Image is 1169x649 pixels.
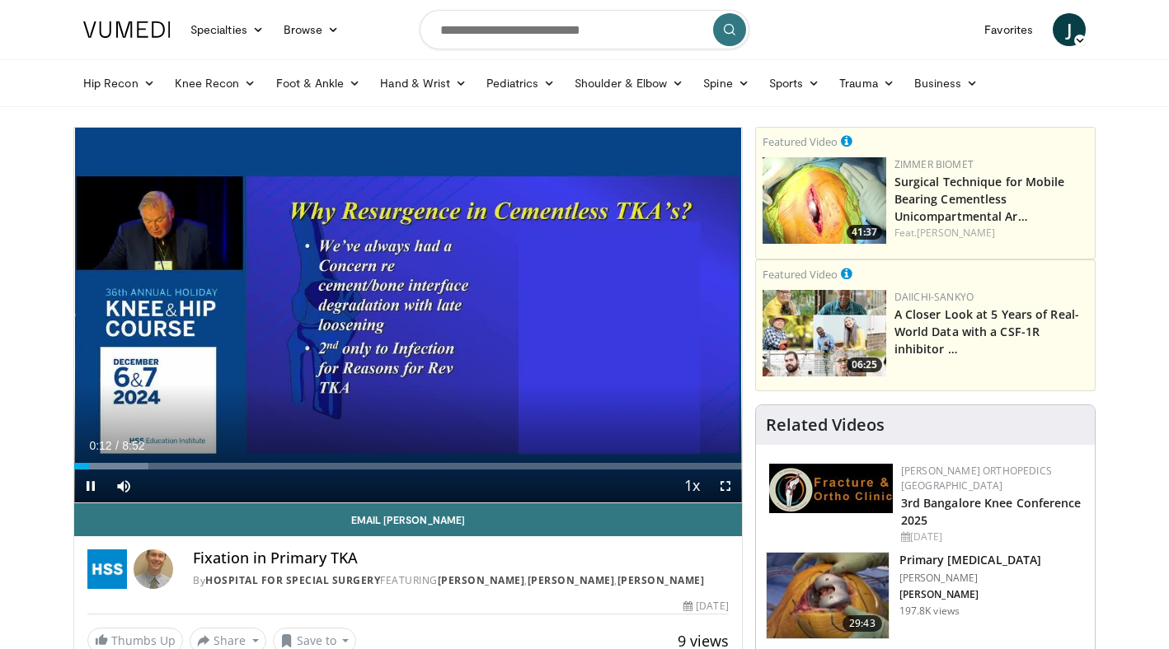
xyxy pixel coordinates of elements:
[763,267,838,282] small: Featured Video
[1053,13,1086,46] a: J
[107,469,140,502] button: Mute
[763,134,838,149] small: Featured Video
[134,549,173,589] img: Avatar
[420,10,749,49] input: Search topics, interventions
[829,67,904,100] a: Trauma
[901,495,1082,528] a: 3rd Bangalore Knee Conference 2025
[74,503,742,536] a: Email [PERSON_NAME]
[477,67,565,100] a: Pediatrics
[767,553,889,638] img: 297061_3.png.150x105_q85_crop-smart_upscale.jpg
[894,174,1065,224] a: Surgical Technique for Mobile Bearing Cementless Unicompartmental Ar…
[193,549,729,567] h4: Fixation in Primary TKA
[74,463,742,469] div: Progress Bar
[205,573,380,587] a: Hospital for Special Surgery
[899,572,1041,585] p: [PERSON_NAME]
[766,415,885,435] h4: Related Videos
[266,67,371,100] a: Foot & Ankle
[438,573,525,587] a: [PERSON_NAME]
[899,605,960,618] p: 197.8K views
[917,226,995,240] a: [PERSON_NAME]
[847,225,882,240] span: 41:37
[83,21,171,38] img: VuMedi Logo
[899,552,1041,568] h3: Primary [MEDICAL_DATA]
[115,439,119,452] span: /
[274,13,350,46] a: Browse
[693,67,758,100] a: Spine
[565,67,693,100] a: Shoulder & Elbow
[894,226,1088,240] div: Feat.
[193,573,729,588] div: By FEATURING , ,
[766,552,1085,639] a: 29:43 Primary [MEDICAL_DATA] [PERSON_NAME] [PERSON_NAME] 197.8K views
[894,157,974,171] a: Zimmer Biomet
[759,67,830,100] a: Sports
[74,128,742,503] video-js: Video Player
[763,290,886,376] img: 93c22cae-14d1-47f0-9e4a-a244e824b022.png.150x105_q85_crop-smart_upscale.jpg
[843,615,882,632] span: 29:43
[894,290,974,304] a: Daiichi-Sankyo
[181,13,274,46] a: Specialties
[763,157,886,244] img: 827ba7c0-d001-4ae6-9e1c-6d4d4016a445.150x105_q85_crop-smart_upscale.jpg
[901,530,1082,544] div: [DATE]
[74,469,107,502] button: Pause
[370,67,477,100] a: Hand & Wrist
[528,573,615,587] a: [PERSON_NAME]
[763,290,886,376] a: 06:25
[683,599,728,614] div: [DATE]
[676,469,709,502] button: Playback Rate
[899,588,1041,601] p: [PERSON_NAME]
[901,464,1052,493] a: [PERSON_NAME] Orthopedics [GEOGRAPHIC_DATA]
[709,469,742,502] button: Fullscreen
[974,13,1043,46] a: Favorites
[165,67,266,100] a: Knee Recon
[87,549,127,589] img: Hospital for Special Surgery
[847,357,882,372] span: 06:25
[763,157,886,244] a: 41:37
[89,439,111,452] span: 0:12
[904,67,988,100] a: Business
[122,439,144,452] span: 8:52
[769,464,893,513] img: 1ab50d05-db0e-42c7-b700-94c6e0976be2.jpeg.150x105_q85_autocrop_double_scale_upscale_version-0.2.jpg
[617,573,705,587] a: [PERSON_NAME]
[73,67,165,100] a: Hip Recon
[894,306,1079,357] a: A Closer Look at 5 Years of Real-World Data with a CSF-1R inhibitor …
